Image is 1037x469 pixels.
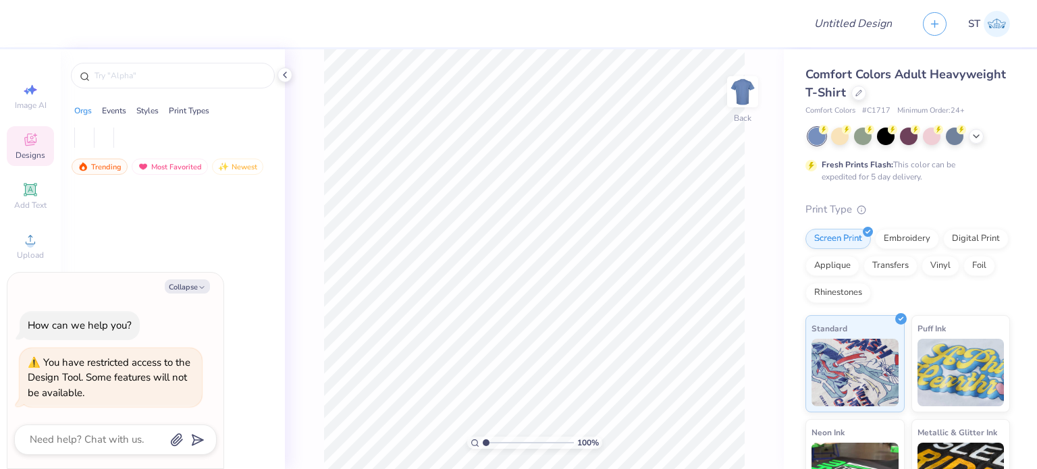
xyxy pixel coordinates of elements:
div: This color can be expedited for 5 day delivery. [822,159,988,183]
div: Rhinestones [805,283,871,303]
img: Back [729,78,756,105]
span: Designs [16,150,45,161]
div: Back [734,112,751,124]
div: Screen Print [805,229,871,249]
span: Add Text [14,200,47,211]
div: Print Type [805,202,1010,217]
div: Embroidery [875,229,939,249]
span: Upload [17,250,44,260]
span: Standard [812,321,847,335]
div: Print Types [169,105,209,117]
span: Neon Ink [812,425,845,439]
div: Vinyl [922,256,959,276]
img: Shambhavi Thakur [984,11,1010,37]
input: Untitled Design [803,10,903,37]
div: Applique [805,256,859,276]
span: ST [968,16,980,32]
span: Comfort Colors [805,105,855,117]
div: Events [102,105,126,117]
div: Newest [212,159,263,175]
span: 100 % [577,437,599,449]
span: Image AI [15,100,47,111]
input: Try "Alpha" [93,69,266,82]
div: Most Favorited [132,159,208,175]
div: Digital Print [943,229,1009,249]
a: ST [968,11,1010,37]
div: Foil [963,256,995,276]
img: Standard [812,339,899,406]
div: Transfers [863,256,918,276]
span: Metallic & Glitter Ink [918,425,997,439]
img: trending.gif [78,162,88,171]
div: You have restricted access to the Design Tool. Some features will not be available. [28,356,190,399]
strong: Fresh Prints Flash: [822,159,893,170]
img: Puff Ink [918,339,1005,406]
div: Styles [136,105,159,117]
button: Collapse [165,279,210,294]
div: How can we help you? [28,319,132,332]
span: Minimum Order: 24 + [897,105,965,117]
span: # C1717 [862,105,890,117]
span: Puff Ink [918,321,946,335]
img: Newest.gif [218,162,229,171]
div: Trending [72,159,128,175]
img: most_fav.gif [138,162,149,171]
div: Orgs [74,105,92,117]
span: Comfort Colors Adult Heavyweight T-Shirt [805,66,1006,101]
